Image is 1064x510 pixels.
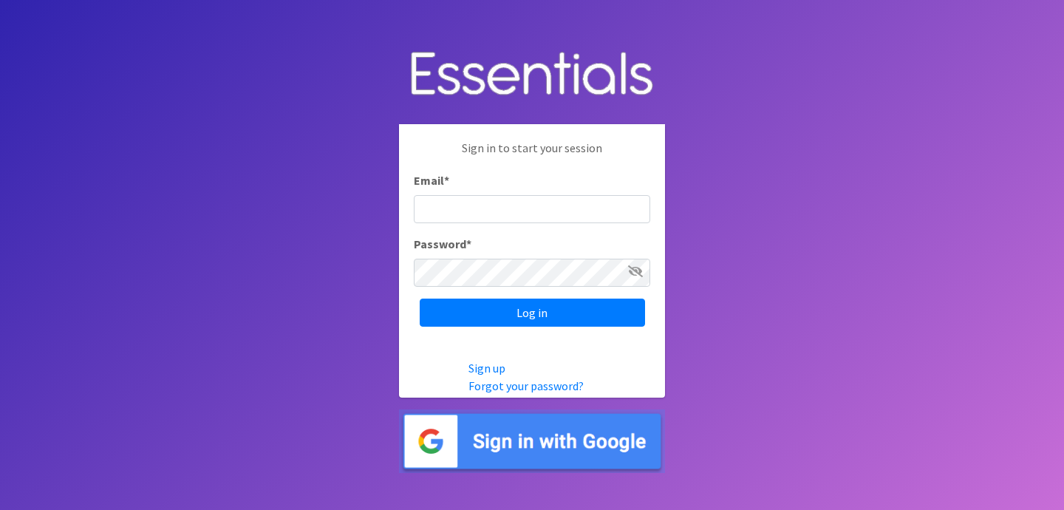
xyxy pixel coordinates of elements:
[399,409,665,474] img: Sign in with Google
[414,235,471,253] label: Password
[414,139,650,171] p: Sign in to start your session
[399,37,665,113] img: Human Essentials
[466,237,471,251] abbr: required
[468,378,584,393] a: Forgot your password?
[468,361,505,375] a: Sign up
[414,171,449,189] label: Email
[420,299,645,327] input: Log in
[444,173,449,188] abbr: required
